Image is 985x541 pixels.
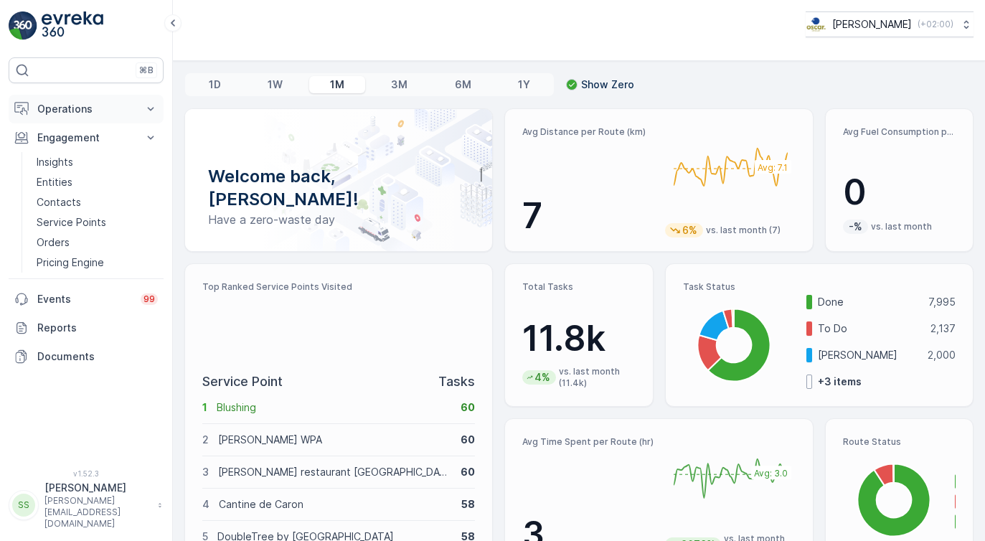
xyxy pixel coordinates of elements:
[806,11,974,37] button: [PERSON_NAME](+02:00)
[683,281,956,293] p: Task Status
[219,497,452,512] p: Cantine de Caron
[843,436,956,448] p: Route Status
[218,433,451,447] p: [PERSON_NAME] WPA
[9,95,164,123] button: Operations
[461,465,475,479] p: 60
[9,342,164,371] a: Documents
[42,11,103,40] img: logo_light-DOdMpM7g.png
[455,77,471,92] p: 6M
[928,295,956,309] p: 7,995
[818,295,919,309] p: Done
[818,348,918,362] p: [PERSON_NAME]
[31,192,164,212] a: Contacts
[461,400,475,415] p: 60
[818,375,862,389] p: + 3 items
[522,126,653,138] p: Avg Distance per Route (km)
[37,235,70,250] p: Orders
[12,494,35,517] div: SS
[37,292,132,306] p: Events
[202,281,475,293] p: Top Ranked Service Points Visited
[44,481,151,495] p: [PERSON_NAME]
[522,194,653,237] p: 7
[522,281,635,293] p: Total Tasks
[143,293,155,305] p: 99
[31,172,164,192] a: Entities
[202,400,207,415] p: 1
[818,321,921,336] p: To Do
[31,232,164,253] a: Orders
[928,348,956,362] p: 2,000
[37,349,158,364] p: Documents
[202,433,209,447] p: 2
[930,321,956,336] p: 2,137
[522,317,635,360] p: 11.8k
[209,77,221,92] p: 1D
[518,77,530,92] p: 1Y
[9,123,164,152] button: Engagement
[438,372,475,392] p: Tasks
[9,314,164,342] a: Reports
[202,497,209,512] p: 4
[37,155,73,169] p: Insights
[37,195,81,210] p: Contacts
[681,223,699,237] p: 6%
[832,17,912,32] p: [PERSON_NAME]
[559,366,635,389] p: vs. last month (11.4k)
[208,165,469,211] p: Welcome back, [PERSON_NAME]!
[37,175,72,189] p: Entities
[871,221,932,232] p: vs. last month
[533,370,552,385] p: 4%
[37,255,104,270] p: Pricing Engine
[918,19,953,30] p: ( +02:00 )
[139,65,154,76] p: ⌘B
[9,469,164,478] span: v 1.52.3
[37,215,106,230] p: Service Points
[31,152,164,172] a: Insights
[461,497,475,512] p: 58
[522,436,654,448] p: Avg Time Spent per Route (hr)
[208,211,469,228] p: Have a zero-waste day
[847,220,864,234] p: -%
[37,321,158,335] p: Reports
[391,77,407,92] p: 3M
[330,77,344,92] p: 1M
[218,465,451,479] p: [PERSON_NAME] restaurant [GEOGRAPHIC_DATA]
[268,77,283,92] p: 1W
[202,465,209,479] p: 3
[37,102,135,116] p: Operations
[9,481,164,530] button: SS[PERSON_NAME][PERSON_NAME][EMAIL_ADDRESS][DOMAIN_NAME]
[843,171,956,214] p: 0
[31,253,164,273] a: Pricing Engine
[9,11,37,40] img: logo
[37,131,135,145] p: Engagement
[44,495,151,530] p: [PERSON_NAME][EMAIL_ADDRESS][DOMAIN_NAME]
[202,372,283,392] p: Service Point
[806,17,826,32] img: basis-logo_rgb2x.png
[461,433,475,447] p: 60
[217,400,451,415] p: Blushing
[9,285,164,314] a: Events99
[706,225,781,236] p: vs. last month (7)
[31,212,164,232] a: Service Points
[581,77,634,92] p: Show Zero
[843,126,956,138] p: Avg Fuel Consumption per Route (lt)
